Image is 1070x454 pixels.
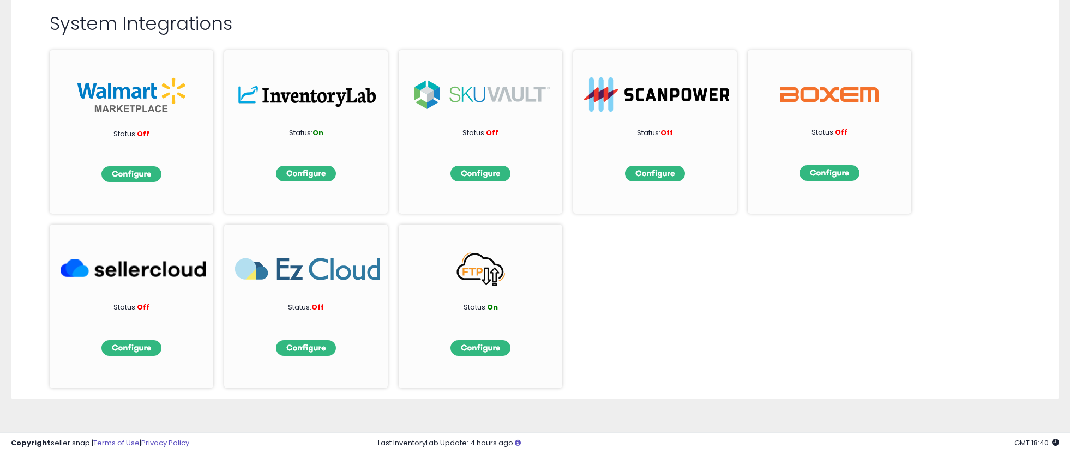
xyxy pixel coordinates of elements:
p: Status: [77,129,186,140]
img: Boxem Logo [780,77,879,112]
p: Status: [251,302,360,313]
img: configbtn.png [450,166,510,181]
img: ScanPower-logo.png [584,77,729,112]
img: configbtn.png [800,165,859,181]
p: Status: [426,302,535,313]
a: Terms of Use [93,438,140,448]
p: Status: [775,128,884,138]
span: Off [311,302,324,312]
span: Off [486,128,498,138]
p: Status: [77,302,186,313]
p: Status: [426,128,535,138]
img: sku.png [410,77,555,112]
p: Status: [600,128,710,138]
img: configbtn.png [276,166,336,181]
strong: Copyright [11,438,51,448]
p: Status: [251,128,360,138]
img: configbtn.png [450,340,510,356]
span: Off [660,128,673,138]
img: configbtn.png [625,166,685,181]
span: Off [137,302,149,312]
i: Click here to read more about un-synced listings. [515,439,521,446]
img: configbtn.png [101,166,161,182]
span: 2025-10-13 18:40 GMT [1014,438,1059,448]
h2: System Integrations [50,14,1020,34]
img: configbtn.png [276,340,336,356]
div: Last InventoryLab Update: 4 hours ago. [378,438,1059,449]
img: SellerCloud_266x63.png [61,252,206,286]
img: walmart_int.png [77,77,186,113]
img: configbtn.png [101,340,161,356]
span: Off [137,129,149,139]
img: EzCloud_266x63.png [235,252,380,286]
div: seller snap | | [11,438,189,449]
span: On [312,128,323,138]
img: inv.png [235,77,380,112]
a: Privacy Policy [141,438,189,448]
img: FTP_266x63.png [410,252,555,286]
span: On [487,302,498,312]
span: Off [835,127,847,137]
